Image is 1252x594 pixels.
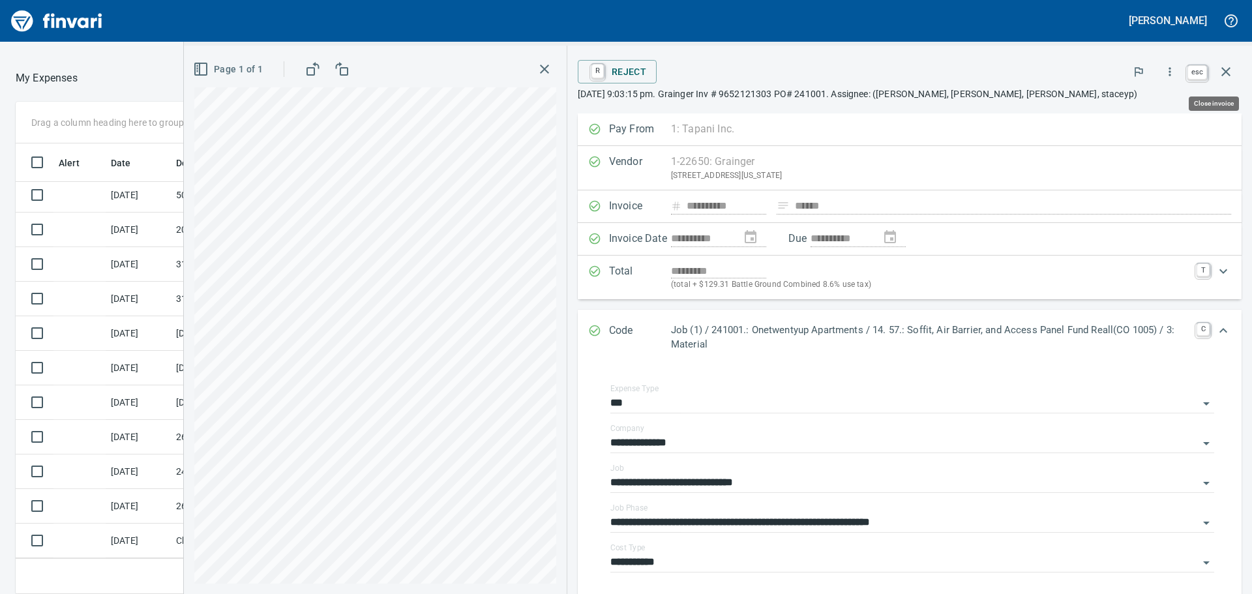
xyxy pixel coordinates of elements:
td: 31.1185.65 [171,247,288,282]
td: [DATE] [106,282,171,316]
button: RReject [578,60,657,83]
p: [DATE] 9:03:15 pm. Grainger Inv # 9652121303 PO# 241001. Assignee: ([PERSON_NAME], [PERSON_NAME],... [578,87,1242,100]
label: Company [610,424,644,432]
button: Open [1197,474,1215,492]
p: (total + $129.31 Battle Ground Combined 8.6% use tax) [671,278,1189,291]
td: [DATE] [106,247,171,282]
span: Description [176,155,225,171]
td: [DATE] [106,454,171,489]
td: 241001 [171,454,288,489]
td: [DATE] [106,489,171,524]
p: Code [609,323,671,352]
td: [DATE] Invoice 0020126-IN from Highway Specialties LLC (1-10458) [171,316,288,351]
td: [DATE] [106,385,171,420]
td: 269902.2441 [171,489,288,524]
td: [DATE] [106,420,171,454]
label: Job [610,464,624,472]
span: Date [111,155,131,171]
td: [DATE] [106,178,171,213]
button: Page 1 of 1 [190,57,268,82]
td: 31.1180.65 [171,282,288,316]
img: Finvari [8,5,106,37]
div: Expand [578,256,1242,299]
td: 269902.2441 [171,420,288,454]
div: Expand [578,310,1242,365]
button: Flag [1124,57,1153,86]
a: C [1197,323,1210,336]
td: [DATE] [106,213,171,247]
span: Description [176,155,242,171]
p: My Expenses [16,70,78,86]
button: Open [1197,394,1215,413]
p: Job (1) / 241001.: Onetwentyup Apartments / 14. 57.: Soffit, Air Barrier, and Access Panel Fund R... [671,323,1189,352]
button: More [1155,57,1184,86]
nav: breadcrumb [16,70,78,86]
label: Cost Type [610,544,646,552]
span: Page 1 of 1 [196,61,263,78]
button: Open [1197,514,1215,532]
label: Expense Type [610,385,659,393]
a: esc [1187,65,1207,80]
span: Alert [59,155,80,171]
td: Chevron 0387640 [GEOGRAPHIC_DATA] [171,524,288,558]
td: 50.10961.65 [171,178,288,213]
h5: [PERSON_NAME] [1129,14,1207,27]
p: Total [609,263,671,291]
td: [DATE] [106,524,171,558]
td: [DATE] Invoice 517611 from PowerPak Civil & Safety LLC (1-39889) [171,351,288,385]
span: Alert [59,155,97,171]
button: Open [1197,434,1215,453]
a: R [591,64,604,78]
td: 20.13231.64 [171,213,288,247]
button: Open [1197,554,1215,572]
td: [DATE] [106,316,171,351]
a: T [1197,263,1210,276]
td: [DATE] [106,351,171,385]
span: Date [111,155,148,171]
button: [PERSON_NAME] [1125,10,1210,31]
td: [DATE] Invoice 250404058-003 from United Rentals ([GEOGRAPHIC_DATA]), Inc. (1-11054) [171,385,288,420]
span: Reject [588,61,646,83]
label: Job Phase [610,504,648,512]
p: Drag a column heading here to group the table [31,116,222,129]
